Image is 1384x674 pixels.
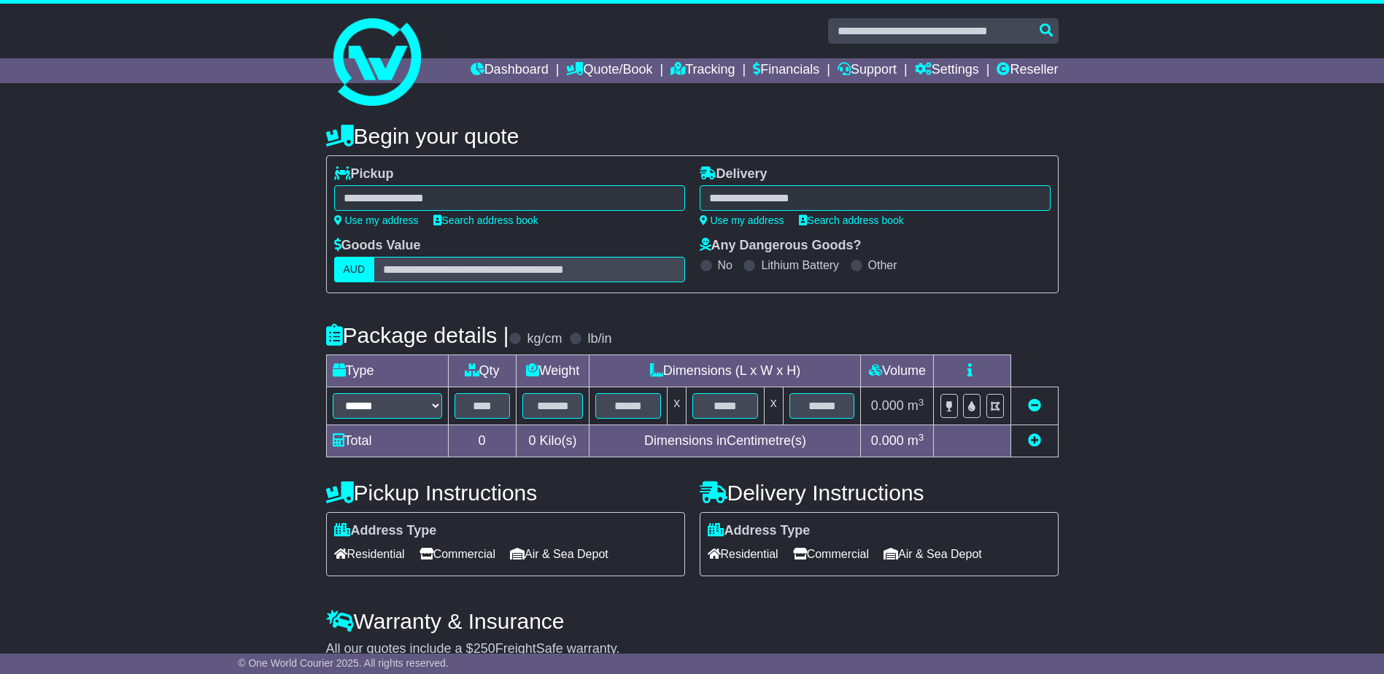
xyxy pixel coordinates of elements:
td: Dimensions in Centimetre(s) [589,425,861,457]
td: Volume [861,355,934,387]
span: Commercial [420,543,495,565]
td: 0 [448,425,516,457]
a: Financials [753,58,819,83]
sup: 3 [919,397,924,408]
a: Quote/Book [566,58,652,83]
span: © One World Courier 2025. All rights reserved. [238,657,449,669]
label: No [718,258,732,272]
td: Kilo(s) [516,425,589,457]
h4: Delivery Instructions [700,481,1059,505]
label: Any Dangerous Goods? [700,238,862,254]
h4: Begin your quote [326,124,1059,148]
a: Search address book [433,214,538,226]
a: Remove this item [1028,398,1041,413]
label: Address Type [708,523,811,539]
h4: Warranty & Insurance [326,609,1059,633]
label: Address Type [334,523,437,539]
a: Add new item [1028,433,1041,448]
a: Use my address [334,214,419,226]
span: 0.000 [871,398,904,413]
td: Type [326,355,448,387]
td: x [764,387,783,425]
label: kg/cm [527,331,562,347]
span: 0 [528,433,536,448]
label: lb/in [587,331,611,347]
a: Search address book [799,214,904,226]
sup: 3 [919,432,924,443]
label: Pickup [334,166,394,182]
label: Goods Value [334,238,421,254]
label: Other [868,258,897,272]
span: m [908,398,924,413]
a: Settings [915,58,979,83]
span: Air & Sea Depot [510,543,608,565]
span: 0.000 [871,433,904,448]
label: AUD [334,257,375,282]
td: x [668,387,687,425]
a: Support [838,58,897,83]
h4: Pickup Instructions [326,481,685,505]
div: All our quotes include a $ FreightSafe warranty. [326,641,1059,657]
span: Commercial [793,543,869,565]
td: Qty [448,355,516,387]
td: Weight [516,355,589,387]
a: Reseller [997,58,1058,83]
span: Air & Sea Depot [884,543,982,565]
span: 250 [473,641,495,656]
span: Residential [334,543,405,565]
a: Tracking [670,58,735,83]
td: Total [326,425,448,457]
a: Use my address [700,214,784,226]
a: Dashboard [471,58,549,83]
span: Residential [708,543,778,565]
span: m [908,433,924,448]
h4: Package details | [326,323,509,347]
label: Lithium Battery [761,258,839,272]
label: Delivery [700,166,768,182]
td: Dimensions (L x W x H) [589,355,861,387]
